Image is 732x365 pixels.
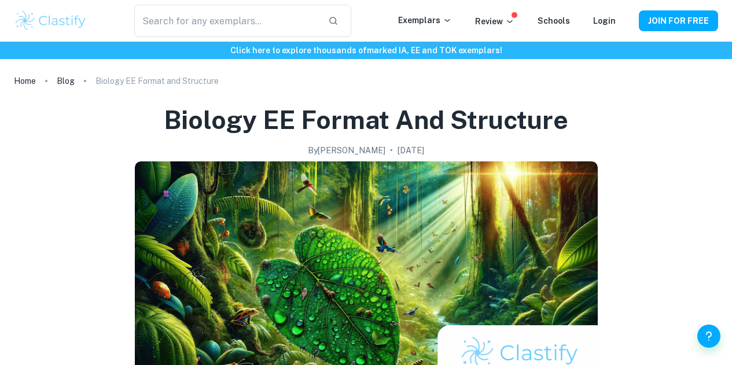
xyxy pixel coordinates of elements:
[57,73,75,89] a: Blog
[639,10,718,31] button: JOIN FOR FREE
[538,16,570,25] a: Schools
[134,5,319,37] input: Search for any exemplars...
[390,144,393,157] p: •
[95,75,219,87] p: Biology EE Format and Structure
[2,44,730,57] h6: Click here to explore thousands of marked IA, EE and TOK exemplars !
[14,9,87,32] img: Clastify logo
[475,15,514,28] p: Review
[164,103,568,137] h1: Biology EE Format and Structure
[697,325,720,348] button: Help and Feedback
[593,16,616,25] a: Login
[308,144,385,157] h2: By [PERSON_NAME]
[14,73,36,89] a: Home
[398,144,424,157] h2: [DATE]
[398,14,452,27] p: Exemplars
